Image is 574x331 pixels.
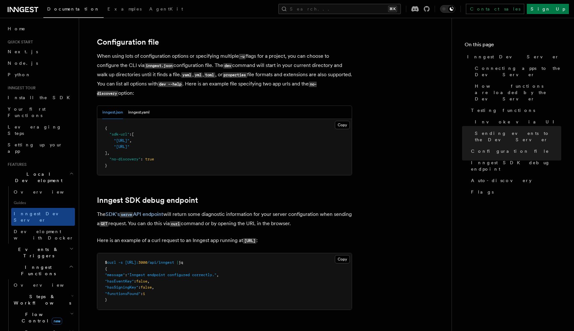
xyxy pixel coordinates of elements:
span: Inngest Dev Server [467,54,559,60]
button: inngest.yaml [128,106,150,119]
code: [URL] [243,238,256,244]
a: Flags [468,186,561,198]
code: serve [120,212,133,217]
span: -s [118,260,123,265]
a: Examples [104,2,145,17]
span: Development with Docker [14,229,74,240]
span: $ [105,260,107,265]
button: inngest.json [102,106,123,119]
span: "hasSigningKey" [105,285,138,290]
a: Home [5,23,75,34]
span: Your first Functions [8,107,46,118]
button: Steps & Workflows [11,291,75,309]
span: | [176,260,179,265]
code: GET [99,221,108,227]
a: Invoke via UI [472,116,561,128]
span: "Inngest endpoint configured correctly." [127,273,217,277]
span: Local Development [5,171,70,184]
a: Sign Up [527,4,569,14]
span: Connecting apps to the Dev Server [475,65,561,78]
button: Events & Triggers [5,244,75,261]
span: Node.js [8,61,38,66]
button: Copy [335,255,350,263]
button: Toggle dark mode [440,5,455,13]
span: Inngest Functions [5,264,69,277]
a: AgentKit [145,2,187,17]
span: Steps & Workflows [11,293,71,306]
span: Flags [471,189,494,195]
span: Guides [11,198,75,208]
p: The will return some diagnostic information for your server configuration when sending a request.... [97,210,352,228]
a: Overview [11,279,75,291]
button: Flow Controlnew [11,309,75,327]
span: 1 [143,291,145,296]
a: Python [5,69,75,80]
span: Documentation [47,6,100,11]
code: toml [204,72,215,78]
span: : [129,132,132,136]
span: Flow Control [11,311,70,324]
button: Inngest Functions [5,261,75,279]
span: [URL]: [125,260,138,265]
span: } [105,163,107,168]
span: Quick start [5,40,33,45]
a: Inngest Dev Server [465,51,561,63]
span: Leveraging Steps [8,124,62,136]
span: "[URL]" [114,138,129,143]
kbd: ⌘K [388,6,397,12]
p: When using lots of configuration options or specifying multiple flags for a project, you can choo... [97,52,352,98]
span: Inngest tour [5,85,36,91]
a: Leveraging Steps [5,121,75,139]
span: , [152,285,154,290]
span: Setting up your app [8,142,63,154]
span: Overview [14,189,79,195]
a: Contact sales [466,4,524,14]
a: Configuration file [468,145,561,157]
p: Here is an example of a curl request to an Inngest app running at : [97,236,352,245]
a: SDK'sserveAPI endpoint [106,211,163,217]
span: Python [8,72,31,77]
code: yml [194,72,202,78]
span: new [52,318,62,325]
span: , [147,279,150,283]
code: -u [239,54,246,59]
a: Node.js [5,57,75,69]
h4: On this page [465,41,561,51]
span: "sdk-url" [109,132,129,136]
code: dev --help [158,82,182,87]
a: Inngest SDK debug endpoint [97,196,198,205]
span: [ [132,132,134,136]
span: : [134,279,136,283]
span: "functionsFound" [105,291,141,296]
span: Inngest Dev Server [14,211,68,223]
span: How functions are loaded by the Dev Server [475,83,561,102]
a: Setting up your app [5,139,75,157]
span: Install the SDK [8,95,74,100]
a: Your first Functions [5,103,75,121]
a: Configuration file [97,38,159,47]
span: curl [107,260,116,265]
span: false [141,285,152,290]
a: Install the SDK [5,92,75,103]
span: "hasEventKey" [105,279,134,283]
a: Documentation [43,2,104,18]
span: { [105,267,107,271]
span: : [141,157,143,161]
div: Local Development [5,186,75,244]
code: curl [170,221,181,227]
span: 3000 [138,260,147,265]
a: Inngest SDK debug endpoint [468,157,561,175]
span: : [125,273,127,277]
button: Search...⌘K [278,4,401,14]
code: dev [223,63,232,69]
span: ] [105,151,107,155]
span: Configuration file [471,148,549,154]
span: Inngest SDK debug endpoint [471,159,561,172]
code: no-discovery [97,82,317,96]
span: jq [179,260,183,265]
code: yaml [181,72,192,78]
a: Overview [11,186,75,198]
a: Next.js [5,46,75,57]
span: { [105,126,107,130]
span: Testing functions [471,107,535,114]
